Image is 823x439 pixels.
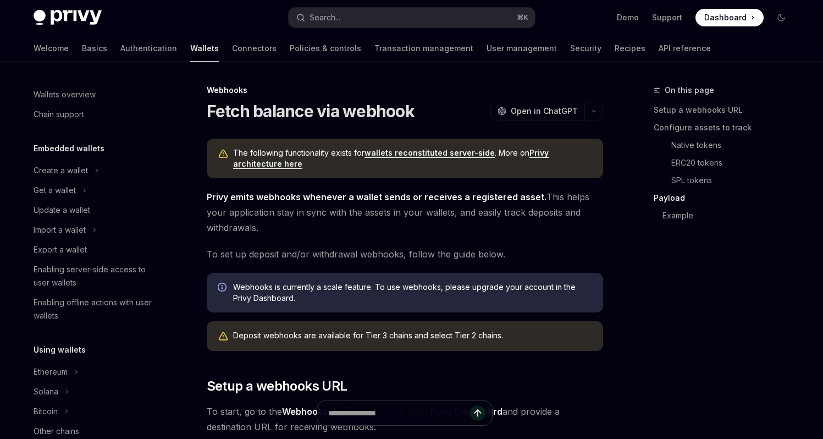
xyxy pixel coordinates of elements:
[34,425,79,438] div: Other chains
[207,246,603,262] span: To set up deposit and/or withdrawal webhooks, follow the guide below.
[190,35,219,62] a: Wallets
[34,164,88,177] div: Create a wallet
[695,9,764,26] a: Dashboard
[654,119,799,136] a: Configure assets to track
[207,85,603,96] div: Webhooks
[82,35,107,62] a: Basics
[207,191,546,202] strong: Privy emits webhooks whenever a wallet sends or receives a registered asset.
[310,11,340,24] div: Search...
[615,35,645,62] a: Recipes
[654,189,799,207] a: Payload
[233,282,592,304] span: Webhooks is currently a scale feature. To use webhooks, please upgrade your account in the Privy ...
[218,283,229,294] svg: Info
[517,13,528,22] span: ⌘ K
[289,8,535,28] button: Search...⌘K
[34,10,102,25] img: dark logo
[233,147,592,169] span: The following functionality exists for . More on
[25,200,165,220] a: Update a wallet
[487,35,557,62] a: User management
[34,296,159,322] div: Enabling offline actions with user wallets
[34,243,87,256] div: Export a wallet
[25,240,165,260] a: Export a wallet
[218,149,229,160] svg: Warning
[364,148,495,158] a: wallets reconstituted server-side
[704,12,747,23] span: Dashboard
[671,136,799,154] a: Native tokens
[490,102,584,120] button: Open in ChatGPT
[34,142,104,155] h5: Embedded wallets
[25,293,165,326] a: Enabling offline actions with user wallets
[34,405,58,418] div: Bitcoin
[25,105,165,124] a: Chain support
[34,35,69,62] a: Welcome
[120,35,177,62] a: Authentication
[652,12,682,23] a: Support
[662,207,799,224] a: Example
[34,108,84,121] div: Chain support
[207,189,603,235] span: This helps your application stay in sync with the assets in your wallets, and easily track deposi...
[25,85,165,105] a: Wallets overview
[207,377,347,395] span: Setup a webhooks URL
[654,101,799,119] a: Setup a webhooks URL
[470,405,485,421] button: Send message
[511,106,578,117] span: Open in ChatGPT
[34,204,90,217] div: Update a wallet
[374,35,473,62] a: Transaction management
[617,12,639,23] a: Demo
[233,330,592,342] div: Deposit webhooks are available for Tier 3 chains and select Tier 2 chains.
[671,172,799,189] a: SPL tokens
[34,385,58,398] div: Solana
[290,35,361,62] a: Policies & controls
[25,260,165,293] a: Enabling server-side access to user wallets
[218,331,229,342] svg: Warning
[232,35,277,62] a: Connectors
[34,223,86,237] div: Import a wallet
[570,35,601,62] a: Security
[659,35,711,62] a: API reference
[34,184,76,197] div: Get a wallet
[772,9,790,26] button: Toggle dark mode
[34,365,68,378] div: Ethereum
[207,101,415,121] h1: Fetch balance via webhook
[671,154,799,172] a: ERC20 tokens
[34,263,159,289] div: Enabling server-side access to user wallets
[34,343,86,356] h5: Using wallets
[34,88,96,101] div: Wallets overview
[665,84,714,97] span: On this page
